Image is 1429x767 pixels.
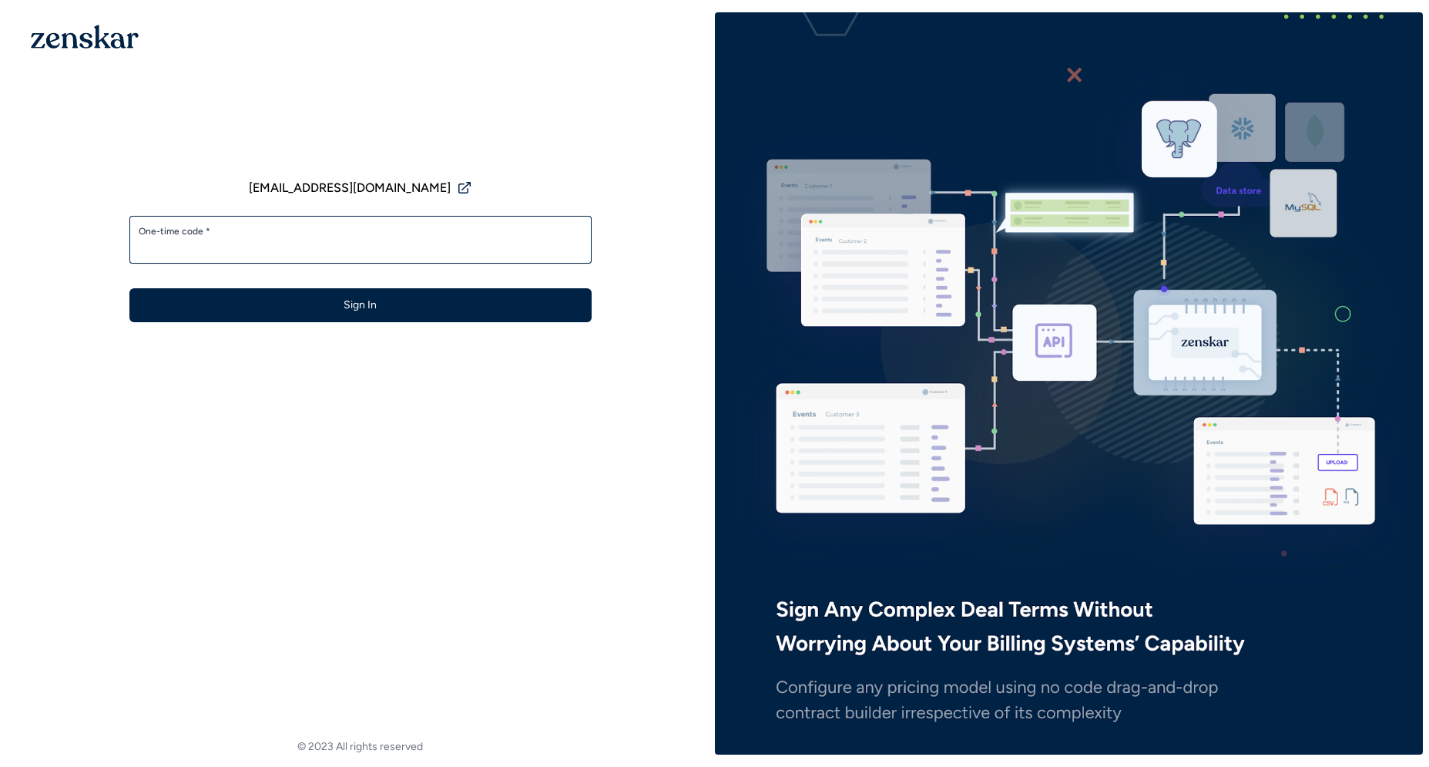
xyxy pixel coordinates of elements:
span: [EMAIL_ADDRESS][DOMAIN_NAME] [249,179,451,197]
footer: © 2023 All rights reserved [6,739,715,755]
button: Sign In [129,288,592,322]
label: One-time code * [139,225,582,237]
img: 1OGAJ2xQqyY4LXKgY66KYq0eOWRCkrZdAb3gUhuVAqdWPZE9SRJmCz+oDMSn4zDLXe31Ii730ItAGKgCKgCCgCikA4Av8PJUP... [31,25,139,49]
